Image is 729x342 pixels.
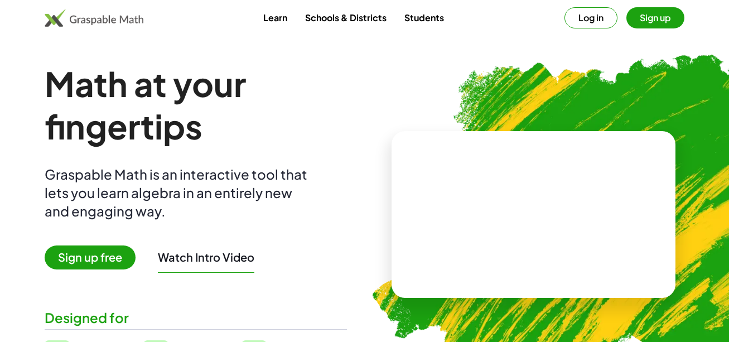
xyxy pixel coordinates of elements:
span: Sign up free [45,245,136,269]
a: Students [395,7,453,28]
div: Graspable Math is an interactive tool that lets you learn algebra in an entirely new and engaging... [45,165,312,220]
button: Watch Intro Video [158,250,254,264]
a: Learn [254,7,296,28]
a: Schools & Districts [296,7,395,28]
div: Designed for [45,309,347,327]
button: Sign up [626,7,684,28]
button: Log in [564,7,617,28]
video: What is this? This is dynamic math notation. Dynamic math notation plays a central role in how Gr... [450,172,617,256]
h1: Math at your fingertips [45,62,347,147]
